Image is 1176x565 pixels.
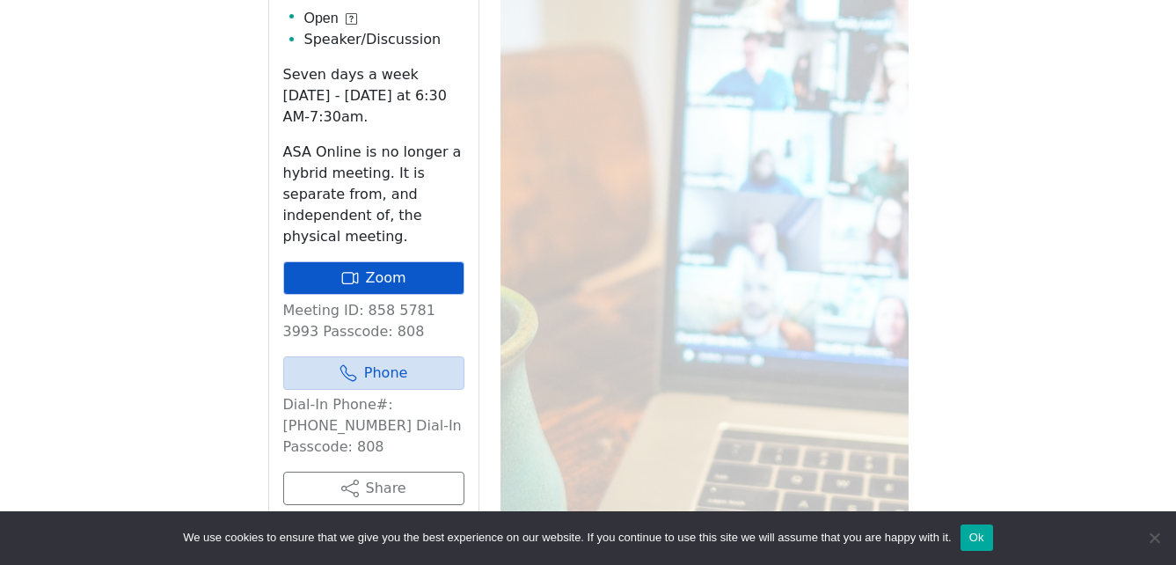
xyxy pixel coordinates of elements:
[304,8,339,29] span: Open
[304,8,357,29] button: Open
[283,472,464,505] button: Share
[283,64,464,128] p: Seven days a week [DATE] - [DATE] at 6:30 AM-7:30am.
[304,29,464,50] li: Speaker/Discussion
[283,300,464,342] p: Meeting ID: 858 5781 3993 Passcode: 808
[283,142,464,247] p: ASA Online is no longer a hybrid meeting. It is separate from, and independent of, the physical m...
[283,356,464,390] a: Phone
[1145,529,1163,547] span: No
[283,394,464,458] p: Dial-In Phone#: [PHONE_NUMBER] Dial-In Passcode: 808
[961,525,993,551] button: Ok
[183,529,951,547] span: We use cookies to ensure that we give you the best experience on our website. If you continue to ...
[283,261,464,295] a: Zoom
